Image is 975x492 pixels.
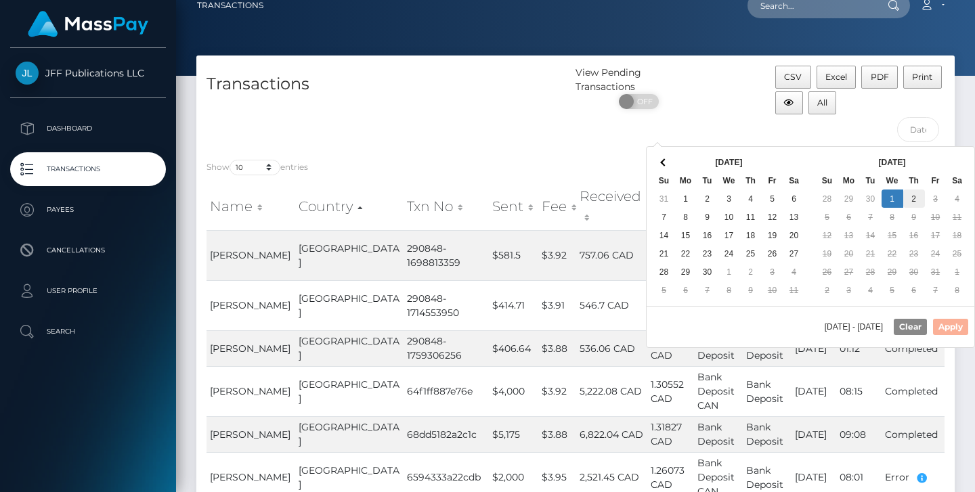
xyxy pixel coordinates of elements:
p: Dashboard [16,118,160,139]
th: Th [903,171,925,189]
td: 536.06 CAD [576,330,647,366]
span: All [817,97,827,108]
td: 09:08 [836,416,882,452]
td: 757.06 CAD [576,230,647,280]
div: View Pending Transactions [576,66,702,94]
td: Completed [882,330,945,366]
td: Bank Deposit [743,366,792,416]
td: 28 [817,189,838,208]
button: Excel [817,66,857,89]
td: 28 [860,263,882,281]
td: 1 [947,263,968,281]
p: Payees [16,200,160,220]
th: Su [653,171,675,189]
span: JFF Publications LLC [10,67,166,79]
td: 1.31827 CAD [647,416,694,452]
td: 4 [783,263,805,281]
td: 3 [925,189,947,208]
td: [GEOGRAPHIC_DATA] [295,230,404,280]
th: Mo [838,171,860,189]
td: 7 [860,208,882,226]
th: Sent: activate to sort column ascending [489,183,538,231]
th: We [718,171,740,189]
span: Print [912,72,932,82]
h4: Transactions [207,72,565,96]
td: 28 [653,263,675,281]
td: 25 [947,244,968,263]
td: 1.30552 CAD [647,366,694,416]
span: Bank Deposit [697,421,735,447]
th: [DATE] [838,153,947,171]
td: $3.88 [538,330,576,366]
td: 4 [740,189,762,208]
td: [DATE] [792,330,836,366]
td: $414.71 [489,280,538,330]
a: User Profile [10,274,166,308]
td: 15 [675,226,697,244]
button: Clear [894,319,927,335]
td: 23 [697,244,718,263]
span: OFF [626,94,660,109]
td: 6 [838,208,860,226]
span: CSV [784,72,802,82]
a: Dashboard [10,112,166,146]
td: 7 [697,281,718,299]
td: 26 [762,244,783,263]
td: 30 [903,263,925,281]
td: $3.88 [538,416,576,452]
input: Date filter [897,117,940,142]
td: 17 [925,226,947,244]
td: [GEOGRAPHIC_DATA] [295,416,404,452]
td: 1 [882,189,903,208]
td: 6 [903,281,925,299]
p: Transactions [16,159,160,179]
td: 20 [783,226,805,244]
td: 29 [838,189,860,208]
span: [DATE] - [DATE] [825,323,888,331]
th: Mo [675,171,697,189]
td: 290848-1714553950 [404,280,489,330]
td: 27 [783,244,805,263]
td: 24 [718,244,740,263]
p: Search [16,321,160,342]
td: 64f1ff887e76e [404,366,489,416]
a: Cancellations [10,233,166,267]
td: 546.7 CAD [576,280,647,330]
td: 01:12 [836,330,882,366]
a: Search [10,315,166,349]
th: [DATE] [675,153,783,171]
td: 26 [817,263,838,281]
a: Transactions [10,152,166,186]
td: 2 [740,263,762,281]
td: [GEOGRAPHIC_DATA] [295,366,404,416]
td: 19 [762,226,783,244]
td: 18 [740,226,762,244]
label: Show entries [207,160,308,175]
a: Payees [10,193,166,227]
th: Fr [925,171,947,189]
td: [GEOGRAPHIC_DATA] [295,280,404,330]
td: 08:15 [836,366,882,416]
td: 12 [762,208,783,226]
td: $3.91 [538,280,576,330]
td: 23 [903,244,925,263]
th: Sa [783,171,805,189]
span: [PERSON_NAME] [210,249,290,261]
td: Bank Deposit [743,330,792,366]
button: Column visibility [775,91,803,114]
td: 16 [903,226,925,244]
button: All [808,91,837,114]
td: 20 [838,244,860,263]
td: Completed [882,366,945,416]
th: Fr [762,171,783,189]
th: Country: activate to sort column descending [295,183,404,231]
td: 21 [653,244,675,263]
td: 5 [882,281,903,299]
td: 5 [817,208,838,226]
span: Bank Deposit CAN [697,371,735,411]
td: $4,000 [489,366,538,416]
td: 9 [697,208,718,226]
td: 6 [675,281,697,299]
th: Th [740,171,762,189]
th: Txn No: activate to sort column ascending [404,183,489,231]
